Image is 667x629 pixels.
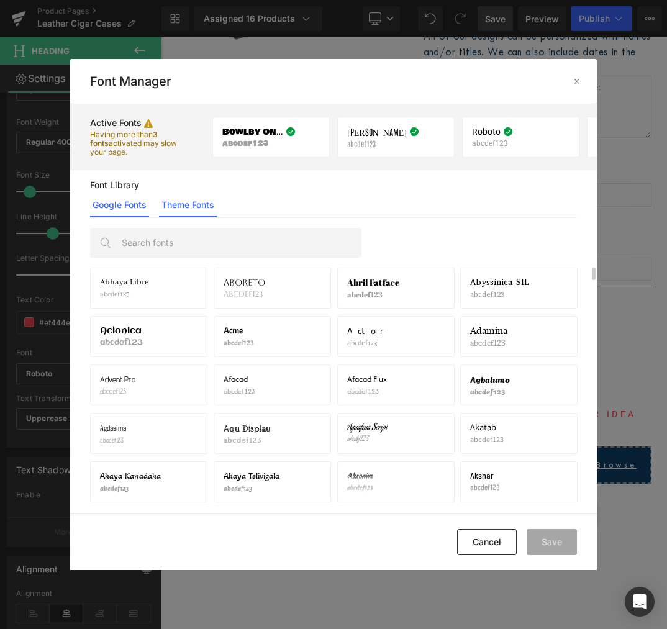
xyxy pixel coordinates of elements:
[224,338,254,347] p: abcdef123
[16,146,244,189] div: There is no content to display. Read more to learn or split product from your Shopify admin.
[224,423,271,433] span: Agu Display
[527,529,577,555] button: Save
[17,66,79,129] img: Custom Black & Gold Laser Engraved Leatherette Serving Tray 16
[347,290,402,299] p: abcdef123
[263,199,366,212] span: NEED BY DATE
[472,127,501,137] span: Roboto
[470,423,496,433] span: Akatab
[224,374,248,384] span: Afacad
[90,130,158,148] span: 3 fonts
[90,130,180,156] p: Having more than activated may slow your page.
[100,278,148,287] span: Abhaya Libre
[347,374,387,384] span: Afacad Flux
[470,374,510,384] span: Agbalumo
[347,338,392,347] p: abcdef123
[347,423,388,433] span: Aguafina Script
[347,435,390,444] p: abcdef123
[470,290,531,299] p: abcdef123
[263,275,491,290] label: Quantity
[276,328,357,338] span: Add To Cart
[347,471,373,481] span: Akronim
[100,423,126,433] span: Agdasima
[224,278,265,287] span: Aboreto
[224,326,243,336] span: Acme
[224,435,273,444] p: abcdef123
[100,338,144,347] p: abcdef123
[470,326,507,336] span: Adamina
[100,290,151,299] p: abcdef123
[100,374,135,384] span: Advent Pro
[224,290,268,299] p: abcdef123
[470,484,500,492] p: abcdef123
[347,387,389,396] p: abcdef123
[90,192,149,217] a: Google Fonts
[90,180,577,190] p: Font Library
[90,74,171,89] h2: Font Manager
[100,471,161,481] span: Akaya Kanadaka
[347,139,408,148] p: abcdef123
[100,387,138,396] p: abcdef123
[470,435,504,444] p: abcdef123
[263,220,491,244] input: Please enter the "need by" date
[472,139,513,148] p: abcdef123
[224,471,279,481] span: Akaya Telivigala
[470,338,510,347] p: abcdef123
[347,278,399,287] span: Abril Fatface
[116,229,361,257] input: Search fonts
[100,484,161,492] p: abcdef123
[263,146,491,170] input: Please enter the event date
[100,326,142,336] span: Aclonica
[263,371,491,396] h4: Upload your design or idea below
[159,192,217,217] a: Theme Fonts
[470,471,494,481] span: Akshar
[347,326,389,336] span: Actor
[263,320,370,347] button: Add To Cart
[263,125,349,138] span: EVENT DATE
[90,118,142,128] span: Active Fonts
[347,484,376,492] p: abcdef123
[224,484,282,492] p: abcdef123
[17,66,83,132] a: Custom Black & Gold Laser Engraved Leatherette Serving Tray 16
[625,587,655,617] div: Open Intercom Messenger
[100,435,129,444] p: abcdef123
[347,127,407,137] span: [PERSON_NAME]
[224,387,255,396] p: abcdef123
[470,387,512,396] p: abcdef123
[222,139,283,148] p: abcdef123
[470,278,529,287] span: Abyssinica SIL
[94,163,211,172] a: description into multiple sections
[457,529,517,555] button: Cancel
[222,127,283,137] span: Bowlby One SC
